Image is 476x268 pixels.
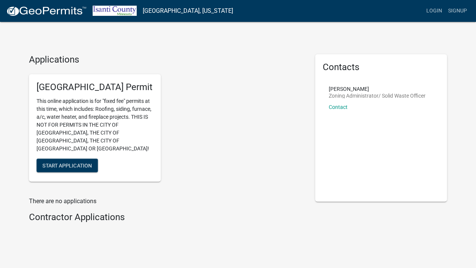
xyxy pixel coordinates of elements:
p: This online application is for "fixed fee" permits at this time, which includes: Roofing, siding,... [37,97,153,153]
a: Login [423,4,445,18]
h5: [GEOGRAPHIC_DATA] Permit [37,82,153,93]
wm-workflow-list-section: Applications [29,54,304,188]
wm-workflow-list-section: Contractor Applications [29,212,304,226]
p: [PERSON_NAME] [329,86,426,92]
img: Isanti County, Minnesota [93,6,137,16]
a: [GEOGRAPHIC_DATA], [US_STATE] [143,5,233,17]
a: Contact [329,104,348,110]
h4: Contractor Applications [29,212,304,223]
span: Start Application [43,162,92,168]
h4: Applications [29,54,304,65]
h5: Contacts [323,62,439,73]
p: There are no applications [29,197,304,206]
a: Signup [445,4,470,18]
p: Zoning Administrator/ Solid Waste Officer [329,93,426,98]
button: Start Application [37,159,98,172]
